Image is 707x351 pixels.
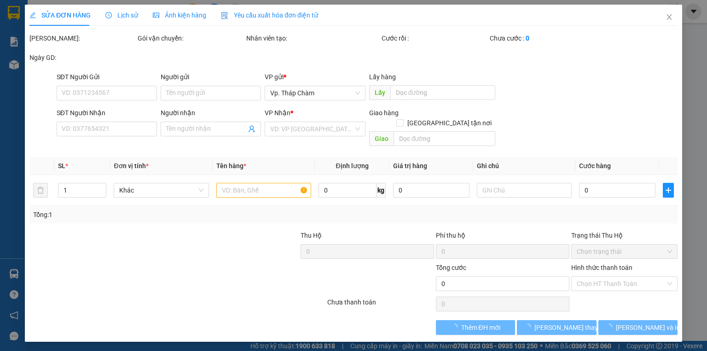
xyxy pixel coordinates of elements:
span: Chọn trạng thái [577,245,672,258]
span: picture [153,12,159,18]
span: [GEOGRAPHIC_DATA] tận nơi [404,118,495,128]
span: kg [377,183,386,198]
div: Ngày GD: [29,53,136,63]
button: Close [656,5,682,30]
span: loading [524,324,534,330]
span: Khác [119,183,203,197]
span: loading [606,324,616,330]
div: SĐT Người Gửi [57,72,157,82]
div: Phí thu hộ [436,230,569,244]
span: Lịch sử [105,12,138,19]
span: SL [58,162,65,170]
div: Trạng thái Thu Hộ [571,230,678,240]
span: Yêu cầu xuất hóa đơn điện tử [221,12,318,19]
span: Ảnh kiện hàng [153,12,206,19]
b: Biên nhận gởi hàng hóa [59,13,88,88]
span: close [666,13,673,21]
div: SĐT Người Nhận [57,108,157,118]
label: Hình thức thanh toán [571,264,632,271]
img: icon [221,12,228,19]
span: [PERSON_NAME] và In [616,322,680,333]
span: user-add [248,125,255,133]
span: Đơn vị tính [114,162,148,170]
span: Tổng cước [436,264,466,271]
div: Người gửi [161,72,261,82]
span: Định lượng [336,162,368,170]
button: [PERSON_NAME] và In [598,320,678,335]
span: VP Nhận [265,109,290,117]
b: 0 [526,35,529,42]
input: Dọc đường [393,131,495,146]
span: Thu Hộ [300,232,321,239]
input: VD: Bàn, Ghế [216,183,311,198]
button: plus [663,183,674,198]
span: Vp. Tháp Chàm [270,86,359,100]
input: Dọc đường [390,85,495,100]
div: Cước rồi : [382,33,488,43]
span: Lấy [369,85,390,100]
div: VP gửi [265,72,365,82]
input: Ghi Chú [477,183,572,198]
span: Cước hàng [579,162,611,170]
div: Chưa cước : [490,33,596,43]
span: Giao [369,131,393,146]
span: Giá trị hàng [393,162,427,170]
div: Người nhận [161,108,261,118]
span: [PERSON_NAME] thay đổi [534,322,608,333]
span: Thêm ĐH mới [461,322,500,333]
span: Giao hàng [369,109,398,117]
div: [PERSON_NAME]: [29,33,136,43]
span: plus [663,187,673,194]
span: clock-circle [105,12,112,18]
span: edit [29,12,36,18]
span: Lấy hàng [369,73,395,81]
div: Nhân viên tạo: [246,33,380,43]
button: delete [33,183,48,198]
button: [PERSON_NAME] thay đổi [517,320,597,335]
div: Gói vận chuyển: [138,33,244,43]
div: Chưa thanh toán [326,297,435,313]
b: An Anh Limousine [12,59,51,103]
span: Tên hàng [216,162,246,170]
button: Thêm ĐH mới [436,320,516,335]
span: SỬA ĐƠN HÀNG [29,12,91,19]
span: loading [451,324,461,330]
div: Tổng: 1 [33,210,273,220]
th: Ghi chú [473,157,575,175]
